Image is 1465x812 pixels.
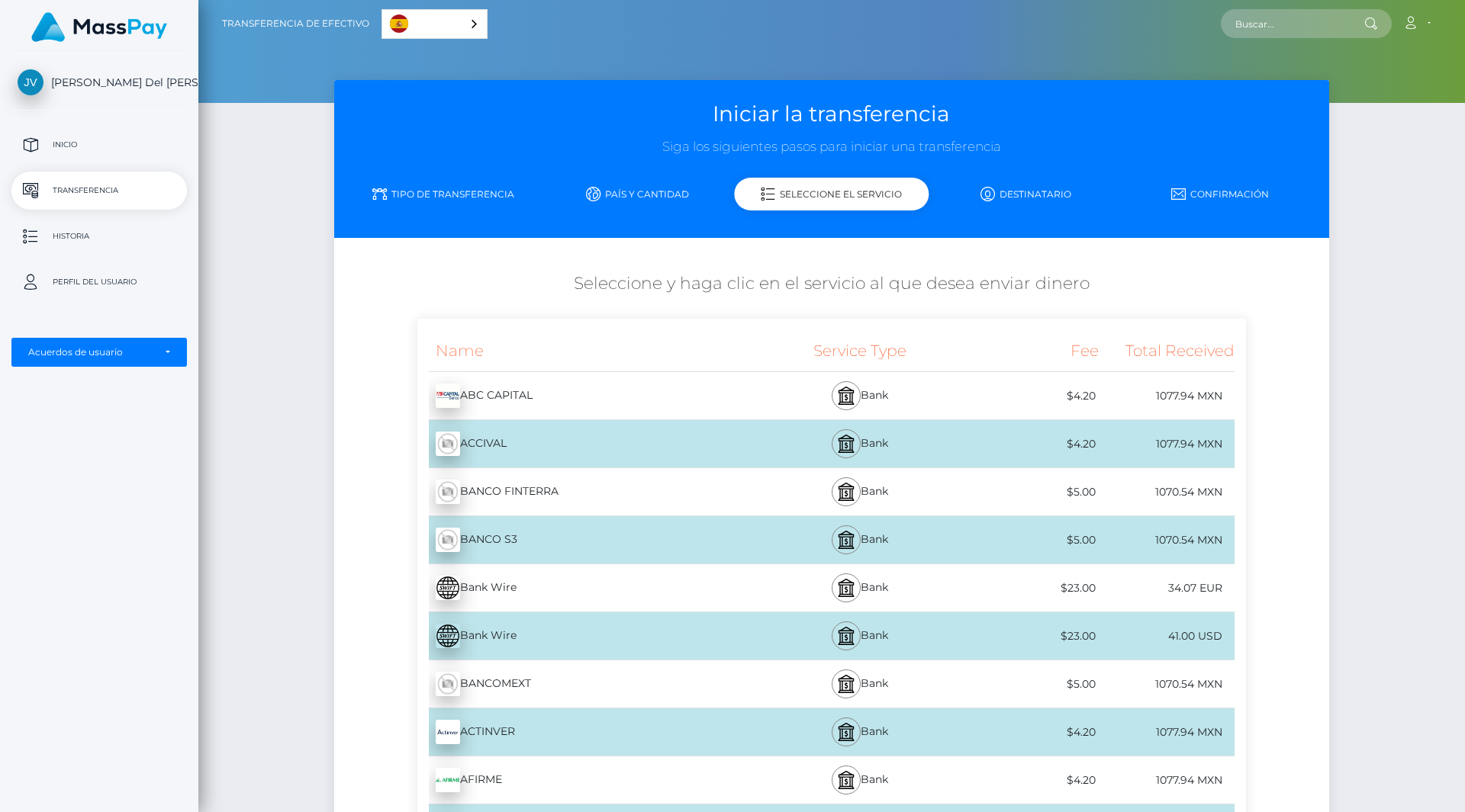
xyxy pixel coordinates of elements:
h5: Seleccione y haga clic en el servicio al que desea enviar dinero [346,272,1317,296]
img: bank.svg [837,579,855,597]
div: AFIRME [417,759,758,801]
div: $23.00 [962,571,1099,605]
div: Total Received [1099,330,1235,371]
img: E16AAAAAElFTkSuQmCC [436,624,460,648]
input: Buscar... [1221,9,1364,38]
div: 1077.94 MXN [1099,427,1235,461]
a: Transferencia de efectivo [222,8,369,40]
div: $4.20 [962,715,1099,749]
a: Perfil del usuario [11,263,187,301]
div: Acuerdos de usuario [28,346,153,358]
div: ABC CAPITAL [417,374,758,417]
img: EpeIAgTCGKbINrDxCErsNH41PwwM8fdr3RuZONAQAAAABJRU5ErkJggg== [436,384,460,408]
div: Service Type [758,330,962,371]
div: BANCO S3 [417,518,758,561]
div: Seleccione el servicio [735,178,929,210]
div: 1077.94 MXN [1099,379,1235,413]
div: Bank [758,372,962,419]
img: bank.svg [837,723,855,741]
div: Language [382,9,488,39]
img: wMhJQYtZFAryAAAAABJRU5ErkJggg== [436,528,460,552]
img: wMhJQYtZFAryAAAAABJRU5ErkJggg== [436,480,460,504]
div: BANCOMEXT [417,663,758,705]
div: Bank [758,612,962,660]
div: Bank [758,420,962,467]
div: 1077.94 MXN [1099,763,1235,798]
div: 1070.54 MXN [1099,667,1235,701]
img: bank.svg [837,483,855,501]
div: ACTINVER [417,711,758,753]
p: Transferencia [18,179,181,202]
img: bank.svg [837,627,855,645]
div: $5.00 [962,523,1099,557]
div: Bank [758,708,962,756]
p: Historia [18,225,181,248]
div: Fee [962,330,1099,371]
div: Bank Wire [417,566,758,609]
p: Inicio [18,133,181,156]
div: Bank [758,756,962,804]
div: Bank [758,516,962,563]
div: Bank Wire [417,615,758,657]
div: 1077.94 MXN [1099,715,1235,749]
a: Tipo de transferencia [346,181,540,207]
img: gsAbPJdzrDzUAAAAABJRU5ErkJggg== [436,720,460,744]
div: Name [417,330,758,371]
img: MassPay [31,12,167,42]
a: Destinatario [929,181,1123,207]
div: ACCIVAL [417,422,758,465]
button: Acuerdos de usuario [11,338,187,367]
span: [PERSON_NAME] Del [PERSON_NAME] [11,75,187,89]
h3: Iniciar la transferencia [346,99,1317,129]
div: $4.20 [962,427,1099,461]
div: $23.00 [962,619,1099,653]
img: bank.svg [837,387,855,405]
div: $5.00 [962,667,1099,701]
div: $4.20 [962,763,1099,798]
div: Bank [758,468,962,515]
div: BANCO FINTERRA [417,470,758,513]
a: Historia [11,217,187,255]
a: País y cantidad [540,181,735,207]
a: Español [382,10,487,38]
div: 1070.54 MXN [1099,523,1235,557]
img: bank.svg [837,675,855,693]
div: Bank [758,660,962,708]
a: Confirmación [1123,181,1318,207]
div: 41.00 USD [1099,619,1235,653]
h3: Siga los siguientes pasos para iniciar una transferencia [346,138,1317,156]
img: E16AAAAAElFTkSuQmCC [436,576,460,600]
img: wMhJQYtZFAryAAAAABJRU5ErkJggg== [436,672,460,696]
a: Inicio [11,126,187,164]
div: $5.00 [962,475,1099,509]
aside: Language selected: Español [382,9,488,39]
div: 1070.54 MXN [1099,475,1235,509]
a: Transferencia [11,172,187,210]
div: $4.20 [962,379,1099,413]
p: Perfil del usuario [18,271,181,294]
img: bank.svg [837,531,855,549]
img: wMhJQYtZFAryAAAAABJRU5ErkJggg== [436,432,460,456]
div: Bank [758,564,962,611]
img: bank.svg [837,771,855,789]
img: wDurmZ5GAwPVQAAAABJRU5ErkJggg== [436,768,460,792]
div: 34.07 EUR [1099,571,1235,605]
img: bank.svg [837,435,855,453]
